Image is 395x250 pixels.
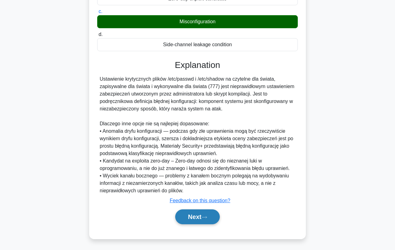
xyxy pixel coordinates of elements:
h3: Explanation [101,60,294,70]
a: Feedback on this question? [170,198,230,203]
div: Misconfiguration [97,15,298,28]
span: c. [98,9,102,14]
font: Ustawienie krytycznych plików /etc/passwd i /etc/shadow na czytelne dla świata, zapisywalne dla ś... [100,76,294,193]
span: d. [98,32,102,37]
div: Side-channel leakage condition [97,38,298,51]
button: Next [175,209,219,224]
